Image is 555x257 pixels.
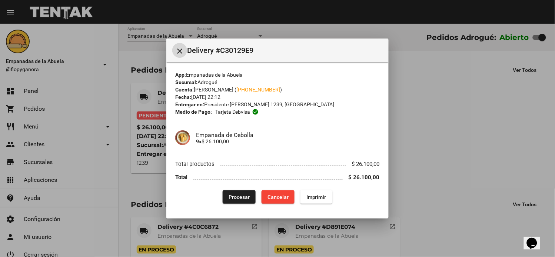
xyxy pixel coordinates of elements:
mat-icon: check_circle [252,109,259,115]
strong: Sucursal: [175,79,197,85]
button: Cancelar [262,190,295,204]
div: Presidente [PERSON_NAME] 1239, [GEOGRAPHIC_DATA] [175,101,380,108]
li: Total $ 26.100,00 [175,171,380,184]
span: Imprimir [306,194,326,200]
span: Tarjeta debvisa [215,108,250,116]
li: Total productos $ 26.100,00 [175,157,380,171]
button: Imprimir [300,190,332,204]
div: [DATE] 22:12 [175,93,380,101]
strong: Fecha: [175,94,191,100]
strong: Cuenta: [175,87,194,93]
strong: App: [175,72,186,78]
div: [PERSON_NAME] ( ) [175,86,380,93]
h4: Empanada de Cebolla [196,131,380,138]
button: Procesar [223,190,256,204]
div: Empanadas de la Abuela [175,71,380,79]
span: Cancelar [267,194,289,200]
a: [PHONE_NUMBER] [236,87,280,93]
strong: Medio de Pago: [175,108,212,116]
button: Cerrar [172,43,187,58]
strong: Entregar en: [175,101,204,107]
img: 4c2ccd53-78ad-4b11-8071-b758d1175bd1.jpg [175,130,190,145]
iframe: chat widget [524,227,548,250]
p: $ 26.100,00 [196,138,380,144]
mat-icon: Cerrar [175,47,184,56]
b: 9x [196,138,202,144]
span: Procesar [229,194,250,200]
div: Adrogué [175,79,380,86]
span: Delivery #C30129E9 [187,44,383,56]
